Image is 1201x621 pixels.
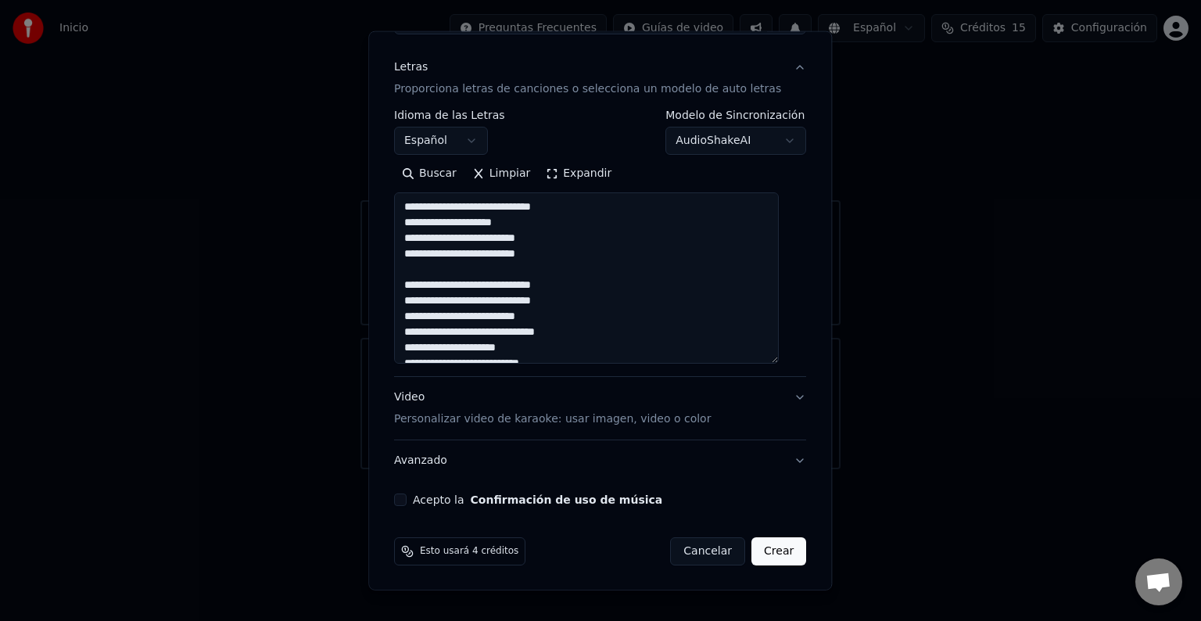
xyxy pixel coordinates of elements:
button: Avanzado [394,440,806,481]
p: Proporciona letras de canciones o selecciona un modelo de auto letras [394,81,781,97]
span: Esto usará 4 créditos [420,545,518,558]
button: Buscar [394,161,464,186]
button: Limpiar [464,161,538,186]
button: Crear [751,537,806,565]
button: Cancelar [671,537,746,565]
button: Acepto la [471,494,663,505]
p: Personalizar video de karaoke: usar imagen, video o color [394,411,711,427]
label: Acepto la [413,494,662,505]
label: Idioma de las Letras [394,109,505,120]
div: Letras [394,59,428,75]
div: LetrasProporciona letras de canciones o selecciona un modelo de auto letras [394,109,806,376]
button: Expandir [539,161,620,186]
button: LetrasProporciona letras de canciones o selecciona un modelo de auto letras [394,47,806,109]
div: Video [394,389,711,427]
label: Modelo de Sincronización [666,109,807,120]
button: VideoPersonalizar video de karaoke: usar imagen, video o color [394,377,806,440]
